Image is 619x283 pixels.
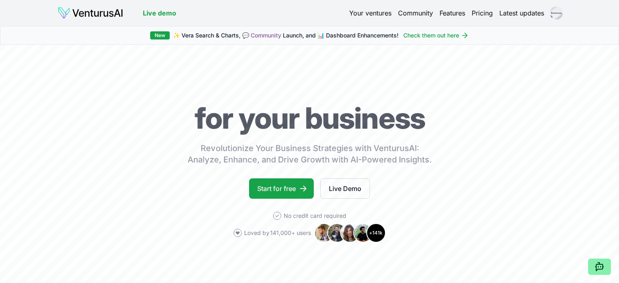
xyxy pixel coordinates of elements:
[550,7,563,20] img: ACg8ocJE_Shoxy1HtGxNNJwWe7XAfLGmmLl9rs5TZysHxizeWkxnT9Ks=s96-c
[499,8,544,18] a: Latest updates
[150,31,170,39] div: New
[314,223,334,243] img: Avatar 1
[173,31,398,39] span: ✨ Vera Search & Charts, 💬 Launch, and 📊 Dashboard Enhancements!
[249,178,314,199] a: Start for free
[143,8,176,18] a: Live demo
[440,8,465,18] a: Features
[398,8,433,18] a: Community
[349,8,392,18] a: Your ventures
[57,7,123,20] img: logo
[320,178,370,199] a: Live Demo
[327,223,347,243] img: Avatar 2
[353,223,373,243] img: Avatar 4
[251,32,281,39] a: Community
[403,31,469,39] a: Check them out here
[340,223,360,243] img: Avatar 3
[472,8,493,18] a: Pricing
